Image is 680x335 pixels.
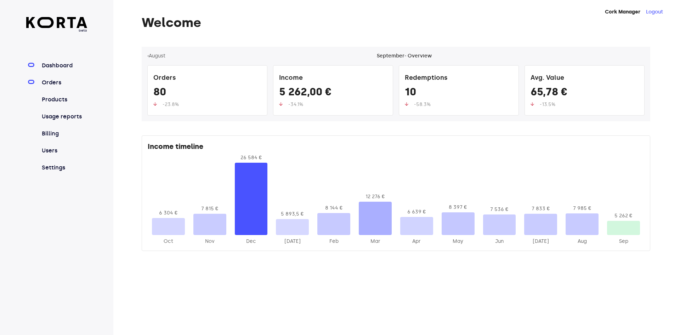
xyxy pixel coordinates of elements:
div: 7 833 € [524,205,557,212]
span: -23.8% [163,101,179,107]
a: Orders [40,78,87,87]
div: 5 262 € [607,212,640,219]
div: 7 536 € [483,206,516,213]
div: Income [279,71,387,85]
div: 2025-Jan [276,238,309,245]
img: up [531,102,534,106]
div: 65,78 € [531,85,639,101]
div: 6 639 € [400,208,433,216]
div: 2024-Nov [193,238,226,245]
div: Avg. Value [531,71,639,85]
div: 26 584 € [235,154,268,161]
button: ‹August [147,52,165,60]
strong: Cork Manager [605,9,640,15]
div: 5 262,00 € [279,85,387,101]
div: 2025-Aug [566,238,599,245]
div: 10 [405,85,513,101]
div: September - Overview [377,52,432,60]
div: 2025-Feb [317,238,350,245]
div: 5 893,5 € [276,211,309,218]
div: 2024-Dec [235,238,268,245]
div: Income timeline [148,141,644,154]
a: Products [40,95,87,104]
div: Redemptions [405,71,513,85]
a: Usage reports [40,112,87,121]
div: 2025-Jun [483,238,516,245]
h1: Welcome [142,16,650,30]
div: 2025-May [442,238,475,245]
span: beta [26,28,87,33]
img: Korta [26,17,87,28]
div: Orders [153,71,261,85]
div: 2024-Oct [152,238,185,245]
span: -58.3% [414,101,431,107]
div: 2025-Jul [524,238,557,245]
img: up [279,102,283,106]
a: Dashboard [40,61,87,70]
img: up [405,102,408,106]
div: 8 144 € [317,205,350,212]
img: up [153,102,157,106]
span: -13.5% [540,101,555,107]
div: 6 304 € [152,210,185,217]
div: 7 815 € [193,205,226,212]
div: 2025-Apr [400,238,433,245]
div: 80 [153,85,261,101]
div: 8 397 € [442,204,475,211]
div: 2025-Mar [359,238,392,245]
span: -34.1% [288,101,303,107]
div: 7 985 € [566,205,599,212]
div: 12 276 € [359,193,392,200]
a: Billing [40,129,87,138]
a: beta [26,17,87,33]
a: Users [40,146,87,155]
div: 2025-Sep [607,238,640,245]
a: Settings [40,163,87,172]
button: Logout [646,9,663,16]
